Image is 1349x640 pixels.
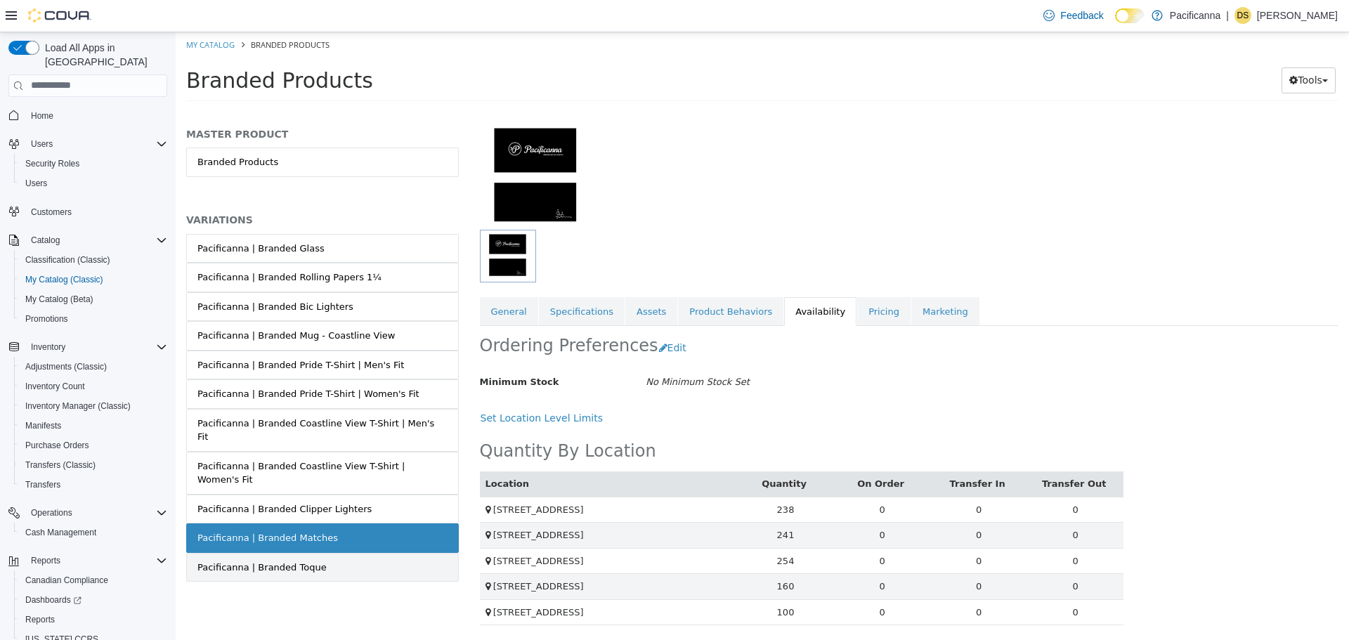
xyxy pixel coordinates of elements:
[1115,8,1145,23] input: Dark Mode
[852,464,949,490] td: 0
[25,459,96,471] span: Transfers (Classic)
[25,136,58,152] button: Users
[3,230,173,250] button: Catalog
[31,555,60,566] span: Reports
[25,107,167,124] span: Home
[14,416,173,436] button: Manifests
[755,567,852,593] td: 0
[755,490,852,516] td: 0
[1234,7,1251,24] div: Darren Saunders
[22,427,272,455] div: Pacificanna | Branded Coastline View T-Shirt | Women's Fit
[20,524,102,541] a: Cash Management
[852,490,949,516] td: 0
[25,339,71,355] button: Inventory
[1226,7,1229,24] p: |
[20,155,85,172] a: Security Roles
[318,523,408,534] span: [STREET_ADDRESS]
[682,446,731,457] a: On Order
[561,464,658,490] td: 238
[658,516,755,542] td: 0
[20,437,95,454] a: Purchase Orders
[20,572,167,589] span: Canadian Compliance
[25,400,131,412] span: Inventory Manager (Classic)
[20,592,167,608] span: Dashboards
[20,611,60,628] a: Reports
[20,476,66,493] a: Transfers
[3,551,173,570] button: Reports
[3,503,173,523] button: Operations
[25,440,89,451] span: Purchase Orders
[304,92,417,197] img: 150
[31,341,65,353] span: Inventory
[25,232,65,249] button: Catalog
[20,572,114,589] a: Canadian Compliance
[25,594,82,606] span: Dashboards
[14,174,173,193] button: Users
[14,270,173,289] button: My Catalog (Classic)
[22,470,196,484] div: Pacificanna | Branded Clipper Lighters
[1115,23,1116,24] span: Dark Mode
[20,437,167,454] span: Purchase Orders
[1060,8,1103,22] span: Feedback
[11,7,59,18] a: My Catalog
[561,542,658,568] td: 160
[14,309,173,329] button: Promotions
[14,250,173,270] button: Classification (Classic)
[450,265,502,294] a: Assets
[11,36,197,60] span: Branded Products
[20,175,167,192] span: Users
[25,381,85,392] span: Inventory Count
[20,457,101,474] a: Transfers (Classic)
[310,445,356,459] button: Location
[1237,7,1249,24] span: DS
[14,396,173,416] button: Inventory Manager (Classic)
[25,274,103,285] span: My Catalog (Classic)
[25,479,60,490] span: Transfers
[20,311,167,327] span: Promotions
[25,339,167,355] span: Inventory
[25,504,78,521] button: Operations
[14,570,173,590] button: Canadian Compliance
[11,181,283,194] h5: VARIATIONS
[31,138,53,150] span: Users
[25,527,96,538] span: Cash Management
[20,378,91,395] a: Inventory Count
[25,552,66,569] button: Reports
[304,265,363,294] a: General
[22,355,244,369] div: Pacificanna | Branded Pride T-Shirt | Women's Fit
[852,567,949,593] td: 0
[304,408,481,430] h2: Quantity By Location
[20,398,136,414] a: Inventory Manager (Classic)
[586,446,634,457] a: Quantity
[20,252,167,268] span: Classification (Classic)
[20,291,167,308] span: My Catalog (Beta)
[682,265,735,294] a: Pricing
[20,417,167,434] span: Manifests
[11,115,283,145] a: Branded Products
[3,337,173,357] button: Inventory
[20,311,74,327] a: Promotions
[14,475,173,495] button: Transfers
[22,296,219,311] div: Pacificanna | Branded Mug - Coastline View
[25,552,167,569] span: Reports
[11,96,283,108] h5: MASTER PRODUCT
[304,373,436,399] button: Set Location Level Limits
[318,575,408,585] span: [STREET_ADDRESS]
[31,235,60,246] span: Catalog
[755,542,852,568] td: 0
[31,207,72,218] span: Customers
[14,610,173,629] button: Reports
[25,313,68,325] span: Promotions
[31,507,72,518] span: Operations
[25,504,167,521] span: Operations
[736,265,804,294] a: Marketing
[20,271,109,288] a: My Catalog (Classic)
[755,464,852,490] td: 0
[22,268,178,282] div: Pacificanna | Branded Bic Lighters
[14,436,173,455] button: Purchase Orders
[25,294,93,305] span: My Catalog (Beta)
[22,326,228,340] div: Pacificanna | Branded Pride T-Shirt | Men's Fit
[25,575,108,586] span: Canadian Compliance
[561,490,658,516] td: 241
[22,384,272,412] div: Pacificanna | Branded Coastline View T-Shirt | Men's Fit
